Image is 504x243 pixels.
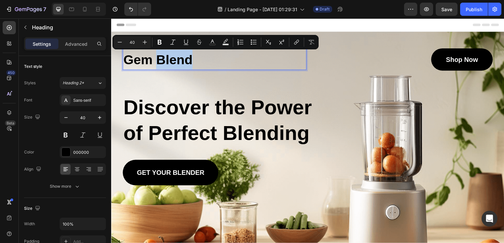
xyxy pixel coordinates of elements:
div: Font [24,97,32,103]
p: GET YOUR BLENDER [26,150,94,160]
span: Heading 2* [63,80,84,86]
p: Heading [32,23,103,31]
button: Heading 2* [60,77,106,89]
span: / [225,6,226,13]
div: Text style [24,64,42,69]
div: Undo/Redo [124,3,151,16]
div: Beta [5,121,16,126]
input: Auto [60,218,106,230]
div: 450 [6,70,16,75]
p: Advanced [65,40,87,47]
p: Settings [33,40,51,47]
div: Size [24,113,42,122]
span: Save [441,7,452,12]
div: Editor contextual toolbar [112,35,319,49]
button: Publish [460,3,488,16]
div: Sans-serif [73,97,104,103]
button: Save [436,3,457,16]
span: Landing Page - [DATE] 01:29:31 [228,6,297,13]
div: Color [24,149,34,155]
div: 000000 [73,149,104,155]
a: Shop Now [322,30,384,53]
h2: Discover the Power of Perfect Blending [12,76,215,129]
span: Draft [320,6,330,12]
p: 7 [43,5,46,13]
div: Publish [466,6,482,13]
button: 7 [3,3,49,16]
div: Width [24,221,35,227]
a: GET YOUR BLENDER [12,143,108,168]
div: Styles [24,80,36,86]
div: Show more [50,183,80,190]
div: Open Intercom Messenger [482,211,497,227]
div: Align [24,165,43,174]
div: Size [24,204,42,213]
iframe: Design area [111,18,504,243]
p: Shop Now [337,37,369,46]
button: Show more [24,180,106,192]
